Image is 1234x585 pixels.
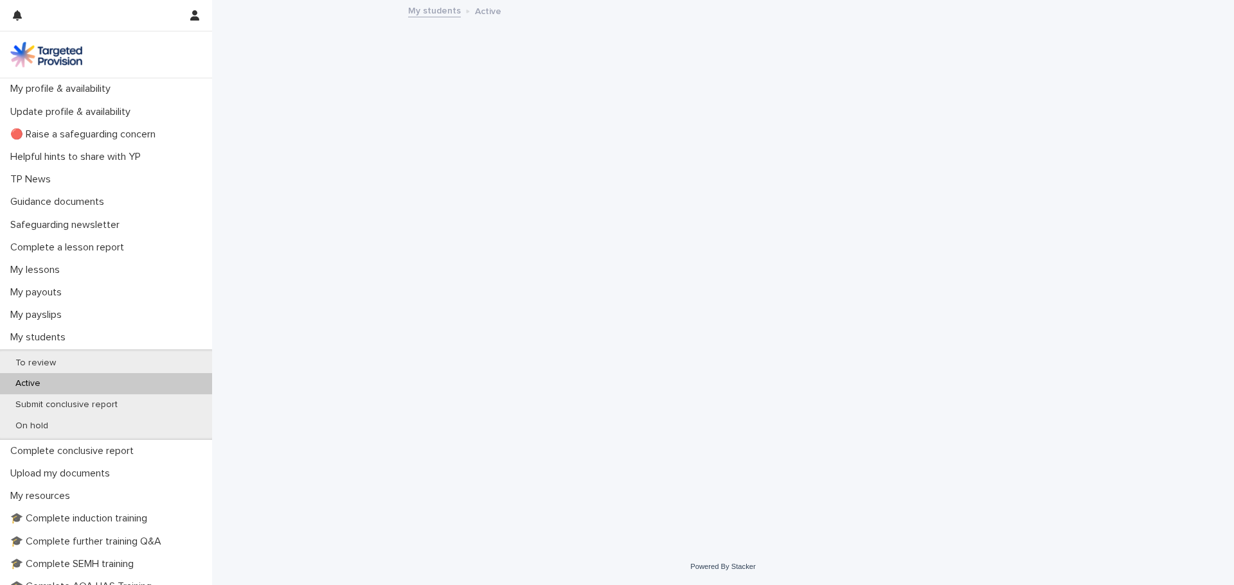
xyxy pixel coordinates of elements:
p: Complete a lesson report [5,241,134,254]
p: My payouts [5,286,72,299]
p: Guidance documents [5,196,114,208]
p: Upload my documents [5,467,120,480]
p: Helpful hints to share with YP [5,151,151,163]
p: My profile & availability [5,83,121,95]
p: Submit conclusive report [5,399,128,410]
p: 🎓 Complete further training Q&A [5,536,172,548]
p: Active [475,3,501,17]
p: On hold [5,421,58,432]
p: 🎓 Complete SEMH training [5,558,144,570]
p: TP News [5,173,61,186]
p: 🎓 Complete induction training [5,512,157,525]
p: My students [5,331,76,344]
p: 🔴 Raise a safeguarding concern [5,128,166,141]
p: Active [5,378,51,389]
p: My payslips [5,309,72,321]
p: My lessons [5,264,70,276]
p: Safeguarding newsletter [5,219,130,231]
a: My students [408,3,461,17]
p: My resources [5,490,80,502]
a: Powered By Stacker [690,563,755,570]
p: Update profile & availability [5,106,141,118]
p: Complete conclusive report [5,445,144,457]
p: To review [5,358,66,369]
img: M5nRWzHhSzIhMunXDL62 [10,42,82,67]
